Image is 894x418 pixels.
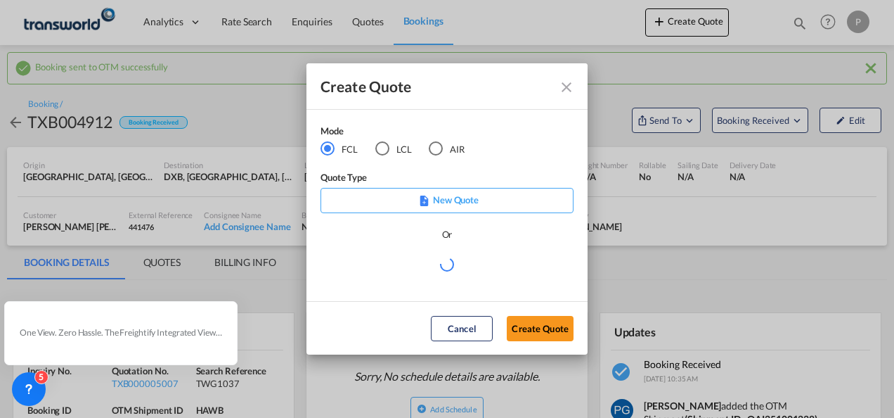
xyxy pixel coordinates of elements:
md-radio-button: FCL [320,141,358,157]
div: New Quote [320,188,574,213]
button: Close dialog [552,73,578,99]
div: Or [442,227,453,241]
div: Create Quote [320,77,548,95]
md-radio-button: AIR [429,141,465,157]
div: Mode [320,124,482,141]
button: Create Quote [507,316,574,341]
md-icon: Close dialog [558,79,575,96]
md-radio-button: LCL [375,141,412,157]
p: New Quote [325,193,569,207]
button: Cancel [431,316,493,341]
md-dialog: Create QuoteModeFCL LCLAIR ... [306,63,588,355]
div: Quote Type [320,170,574,188]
